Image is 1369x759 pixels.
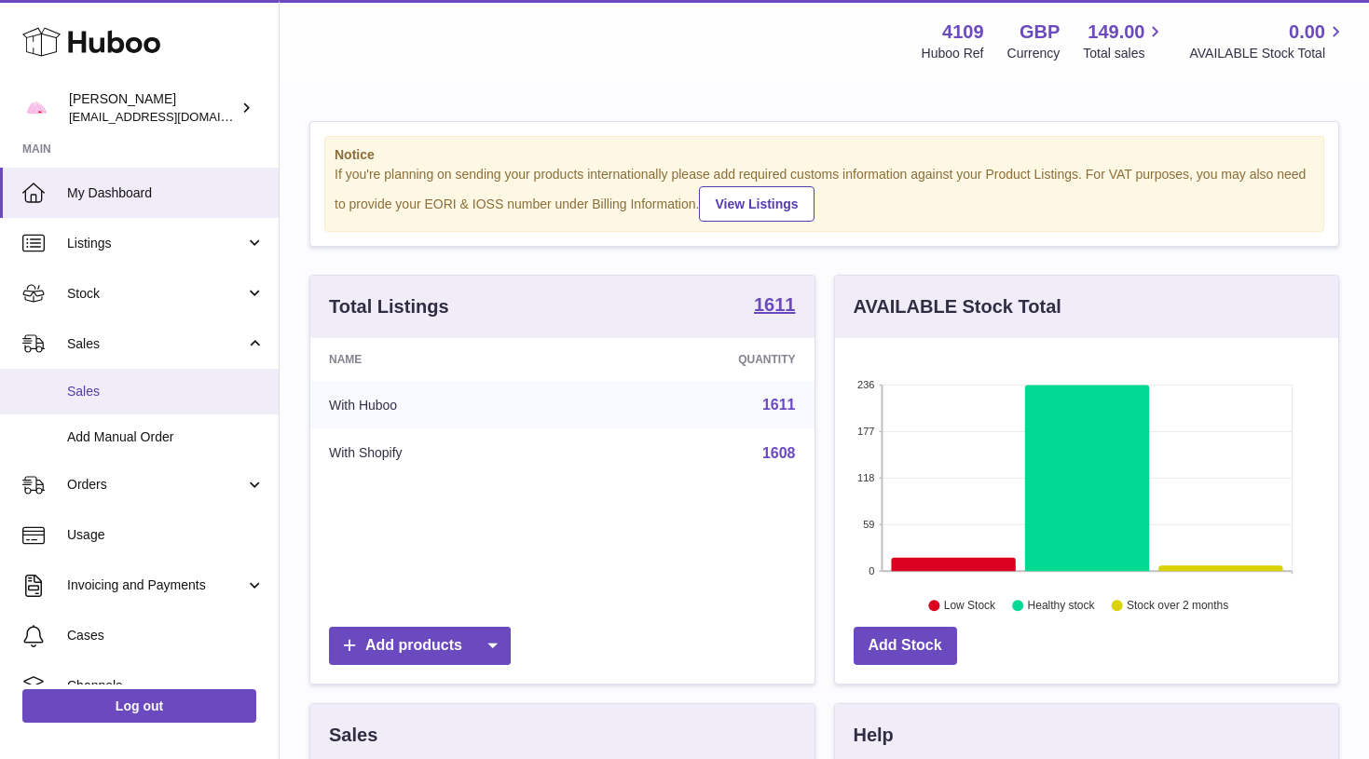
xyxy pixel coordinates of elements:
[329,294,449,319] h3: Total Listings
[762,445,796,461] a: 1608
[22,94,50,122] img: hello@limpetstore.com
[699,186,814,222] a: View Listings
[869,565,874,576] text: 0
[857,472,874,483] text: 118
[67,184,265,202] span: My Dashboard
[329,627,511,665] a: Add products
[857,426,874,437] text: 177
[329,723,377,748] h3: Sales
[310,429,582,478] td: With Shopify
[942,20,984,45] strong: 4109
[1007,45,1061,62] div: Currency
[943,599,995,612] text: Low Stock
[1127,599,1228,612] text: Stock over 2 months
[310,381,582,429] td: With Huboo
[1189,20,1347,62] a: 0.00 AVAILABLE Stock Total
[67,627,265,644] span: Cases
[67,335,245,353] span: Sales
[67,383,265,400] span: Sales
[1020,20,1060,45] strong: GBP
[67,576,245,594] span: Invoicing and Payments
[863,519,874,530] text: 59
[922,45,984,62] div: Huboo Ref
[67,677,265,695] span: Channels
[67,428,265,446] span: Add Manual Order
[854,627,957,665] a: Add Stock
[67,285,245,303] span: Stock
[854,294,1061,319] h3: AVAILABLE Stock Total
[857,379,874,390] text: 236
[69,109,274,124] span: [EMAIL_ADDRESS][DOMAIN_NAME]
[754,295,796,318] a: 1611
[1083,20,1166,62] a: 149.00 Total sales
[22,689,256,723] a: Log out
[335,166,1314,222] div: If you're planning on sending your products internationally please add required customs informati...
[335,146,1314,164] strong: Notice
[69,90,237,126] div: [PERSON_NAME]
[762,397,796,413] a: 1611
[1027,599,1095,612] text: Healthy stock
[1083,45,1166,62] span: Total sales
[1289,20,1325,45] span: 0.00
[310,338,582,381] th: Name
[582,338,814,381] th: Quantity
[67,476,245,494] span: Orders
[1189,45,1347,62] span: AVAILABLE Stock Total
[754,295,796,314] strong: 1611
[1088,20,1144,45] span: 149.00
[854,723,894,748] h3: Help
[67,235,245,252] span: Listings
[67,526,265,544] span: Usage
